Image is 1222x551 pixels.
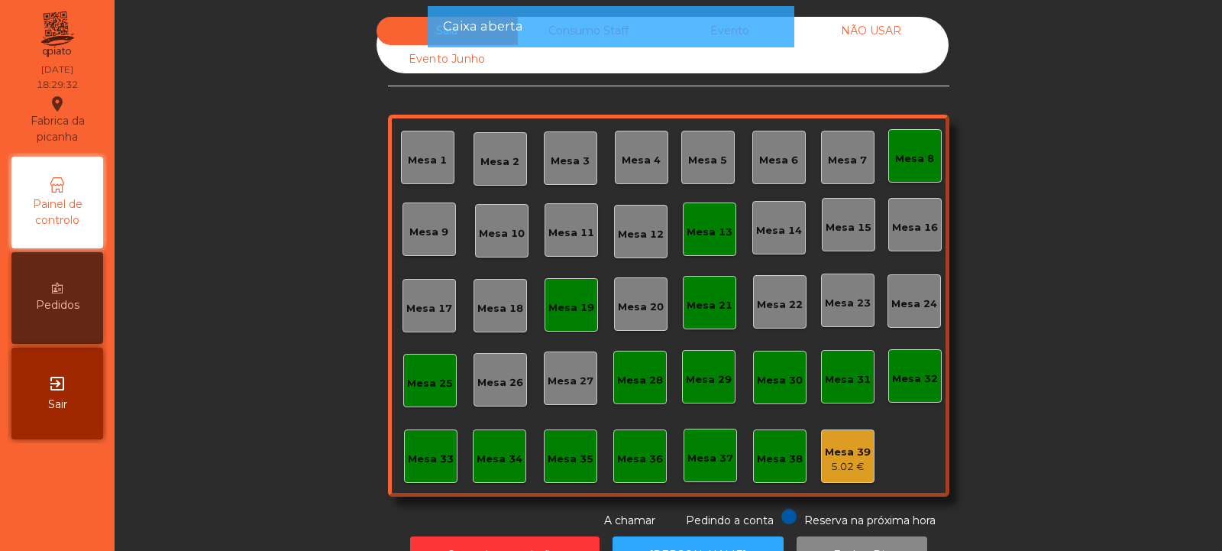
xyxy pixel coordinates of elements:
div: Mesa 16 [892,220,938,235]
div: Mesa 20 [618,300,664,315]
div: Mesa 19 [548,300,594,316]
div: Mesa 37 [687,451,733,466]
div: Mesa 28 [617,373,663,388]
div: Mesa 7 [828,153,867,168]
div: Mesa 3 [551,154,590,169]
div: Evento Junho [377,45,518,73]
div: Mesa 17 [406,301,452,316]
span: A chamar [604,514,655,527]
div: Mesa 21 [687,298,732,313]
div: Mesa 26 [477,375,523,391]
span: Painel de controlo [15,196,99,229]
div: Mesa 9 [409,225,448,240]
div: Mesa 25 [407,376,453,391]
div: Fabrica da picanha [12,95,102,145]
div: Mesa 30 [757,373,803,388]
div: Mesa 4 [622,153,661,168]
i: exit_to_app [48,374,66,393]
div: Mesa 22 [757,297,803,313]
i: location_on [48,95,66,113]
span: Pedindo a conta [686,514,774,527]
span: Reserva na próxima hora [804,514,936,527]
div: Mesa 33 [408,452,454,467]
div: Mesa 13 [687,225,732,240]
div: Mesa 5 [688,153,727,168]
div: Mesa 6 [759,153,798,168]
div: Mesa 38 [757,452,803,467]
div: Mesa 31 [825,372,871,387]
div: Mesa 24 [891,297,937,312]
div: Mesa 12 [618,227,664,242]
div: [DATE] [41,63,73,76]
div: Sala [377,17,518,45]
span: Sair [48,397,67,413]
div: Mesa 10 [479,226,525,241]
div: Mesa 27 [548,374,593,389]
div: Mesa 11 [548,225,594,241]
div: Mesa 15 [826,220,871,235]
div: Mesa 36 [617,452,663,467]
span: Pedidos [36,297,79,313]
div: 5.02 € [825,459,871,475]
div: Mesa 8 [895,151,934,167]
div: Mesa 29 [686,372,732,387]
img: qpiato [38,8,76,61]
div: Mesa 18 [477,301,523,316]
div: 18:29:32 [37,78,78,92]
div: Mesa 23 [825,296,871,311]
div: Mesa 14 [756,223,802,238]
div: Mesa 1 [408,153,447,168]
div: Mesa 39 [825,445,871,460]
div: Mesa 34 [477,452,522,467]
span: Caixa aberta [443,17,523,36]
div: Mesa 32 [892,371,938,387]
div: Mesa 2 [480,154,519,170]
div: NÃO USAR [800,17,942,45]
div: Mesa 35 [548,452,593,467]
